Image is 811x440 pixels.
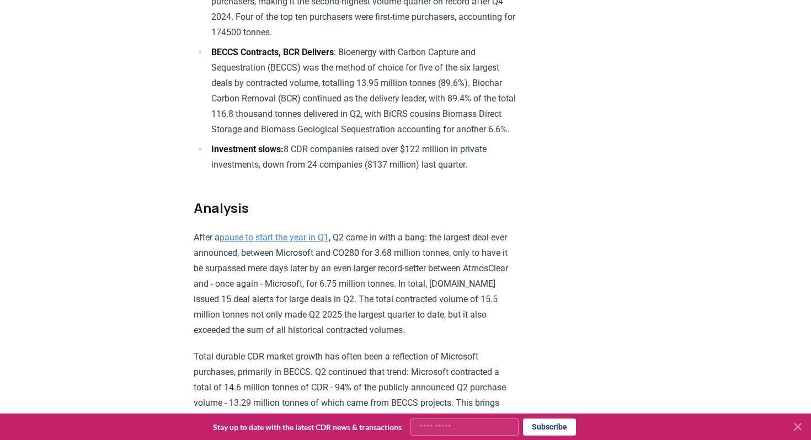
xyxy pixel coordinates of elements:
strong: Investment slows: [211,144,284,154]
a: pause to start the year in Q1 [220,232,329,243]
h2: Analysis [194,199,516,217]
strong: BECCS Contracts, BCR Delivers [211,47,334,57]
li: : Bioenergy with Carbon Capture and Sequestration (BECCS) was the method of choice for five of th... [208,45,516,137]
p: After a , Q2 came in with a bang: the largest deal ever announced, between Microsoft and CO280 fo... [194,230,516,338]
li: 8 CDR companies raised over $122 million in private investments, down from 24 companies ($137 mil... [208,142,516,173]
